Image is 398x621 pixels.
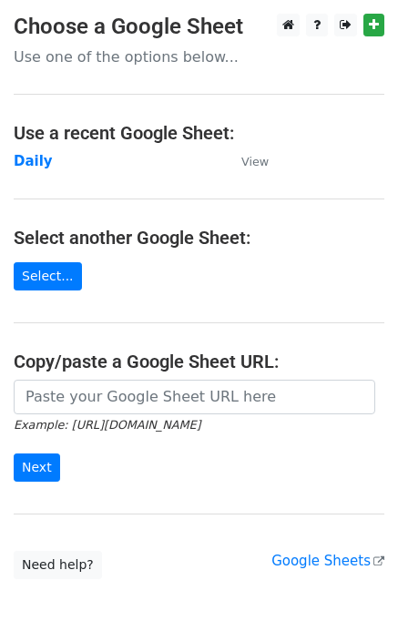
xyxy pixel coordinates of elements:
small: Example: [URL][DOMAIN_NAME] [14,418,200,432]
h4: Copy/paste a Google Sheet URL: [14,351,384,372]
a: Daily [14,153,53,169]
a: Google Sheets [271,553,384,569]
a: Need help? [14,551,102,579]
small: View [241,155,269,168]
input: Paste your Google Sheet URL here [14,380,375,414]
h4: Select another Google Sheet: [14,227,384,249]
h3: Choose a Google Sheet [14,14,384,40]
p: Use one of the options below... [14,47,384,66]
a: View [223,153,269,169]
a: Select... [14,262,82,290]
input: Next [14,453,60,482]
h4: Use a recent Google Sheet: [14,122,384,144]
